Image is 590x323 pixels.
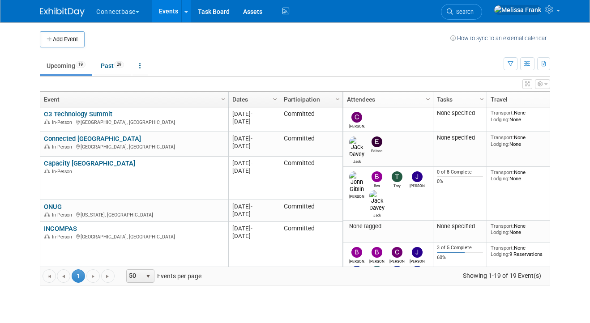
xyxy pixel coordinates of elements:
div: Trey Willis [389,182,405,188]
img: Roger Castillo [372,266,382,276]
div: [GEOGRAPHIC_DATA], [GEOGRAPHIC_DATA] [44,233,224,240]
a: C3 Technology Summit [44,110,112,118]
div: [DATE] [232,203,276,210]
a: Event [44,92,222,107]
img: In-Person Event [44,234,50,238]
div: [GEOGRAPHIC_DATA], [GEOGRAPHIC_DATA] [44,118,224,126]
span: 29 [114,61,124,68]
div: 3 of 5 Complete [437,245,483,251]
a: Column Settings [477,92,487,105]
div: [DATE] [232,225,276,232]
div: Edison Smith-Stubbs [369,147,385,153]
a: ONUG [44,203,62,211]
div: None tagged [347,223,430,230]
span: - [251,203,252,210]
a: Participation [284,92,337,107]
a: INCOMPAS [44,225,77,233]
div: [DATE] [232,118,276,125]
a: How to sync to an external calendar... [450,35,550,42]
div: [DATE] [232,232,276,240]
span: select [145,273,152,280]
div: None None [491,134,555,147]
span: - [251,135,252,142]
a: Capacity [GEOGRAPHIC_DATA] [44,159,135,167]
span: In-Person [52,212,75,218]
span: Events per page [115,269,210,283]
span: - [251,110,252,117]
div: [DATE] [232,167,276,174]
td: Committed [280,107,342,132]
td: Committed [280,157,342,200]
div: Brian Duffner [369,258,385,263]
a: Column Settings [219,92,229,105]
div: Brian Maggiacomo [349,258,365,263]
div: None 9 Reservations [491,245,555,258]
img: Jack Davey [369,190,385,212]
img: In-Person Event [44,144,50,149]
div: [DATE] [232,110,276,118]
span: Transport: [491,169,514,175]
img: Brian Maggiacomo [351,247,362,258]
div: [DATE] [232,135,276,142]
button: Add Event [40,31,85,47]
a: Go to the next page [86,269,100,283]
span: In-Person [52,169,75,174]
img: Colleen Gallagher [392,247,402,258]
a: Go to the previous page [57,269,70,283]
div: None None [491,110,555,123]
span: Column Settings [220,96,227,103]
span: Transport: [491,245,514,251]
div: James Grant [410,182,425,188]
div: [DATE] [232,142,276,150]
div: 0% [437,178,483,185]
img: Matt Clark [392,266,402,276]
div: None specified [437,134,483,141]
span: 50 [127,270,142,282]
a: Search [441,4,482,20]
img: John Reumann [412,247,423,258]
div: None None [491,169,555,182]
span: Column Settings [424,96,432,103]
div: John Giblin [349,193,365,199]
div: [GEOGRAPHIC_DATA], [GEOGRAPHIC_DATA] [44,143,224,150]
span: Go to the next page [90,273,97,280]
a: Go to the last page [101,269,115,283]
img: Carmine Caporelli [351,112,362,123]
a: Travel [491,92,552,107]
div: John Reumann [410,258,425,263]
img: John Giblin [349,171,365,193]
span: Lodging: [491,251,509,257]
span: - [251,160,252,166]
a: Go to the first page [43,269,56,283]
div: None specified [437,223,483,230]
span: Lodging: [491,229,509,235]
span: Lodging: [491,141,509,147]
span: Transport: [491,110,514,116]
img: Trey Willis [392,171,402,182]
span: Go to the previous page [60,273,67,280]
span: Go to the last page [104,273,111,280]
img: In-Person Event [44,119,50,124]
span: In-Person [52,144,75,150]
img: Melissa Frank [494,5,542,15]
span: - [251,225,252,232]
img: Brian Duffner [372,247,382,258]
img: Edison Smith-Stubbs [372,136,382,147]
span: Showing 1-19 of 19 Event(s) [455,269,550,282]
img: Mary Ann Rose [351,266,362,276]
span: Search [453,8,474,15]
div: Ben Edmond [369,182,385,188]
span: Column Settings [478,96,485,103]
span: Lodging: [491,116,509,123]
a: Attendees [347,92,427,107]
div: Jack Davey [349,158,365,164]
div: 60% [437,255,483,261]
a: Past29 [94,57,131,74]
img: Jack Davey [349,136,365,158]
div: [DATE] [232,210,276,218]
span: 19 [76,61,86,68]
img: In-Person Event [44,169,50,173]
a: Column Settings [270,92,280,105]
img: Ben Edmond [372,171,382,182]
div: [DATE] [232,159,276,167]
